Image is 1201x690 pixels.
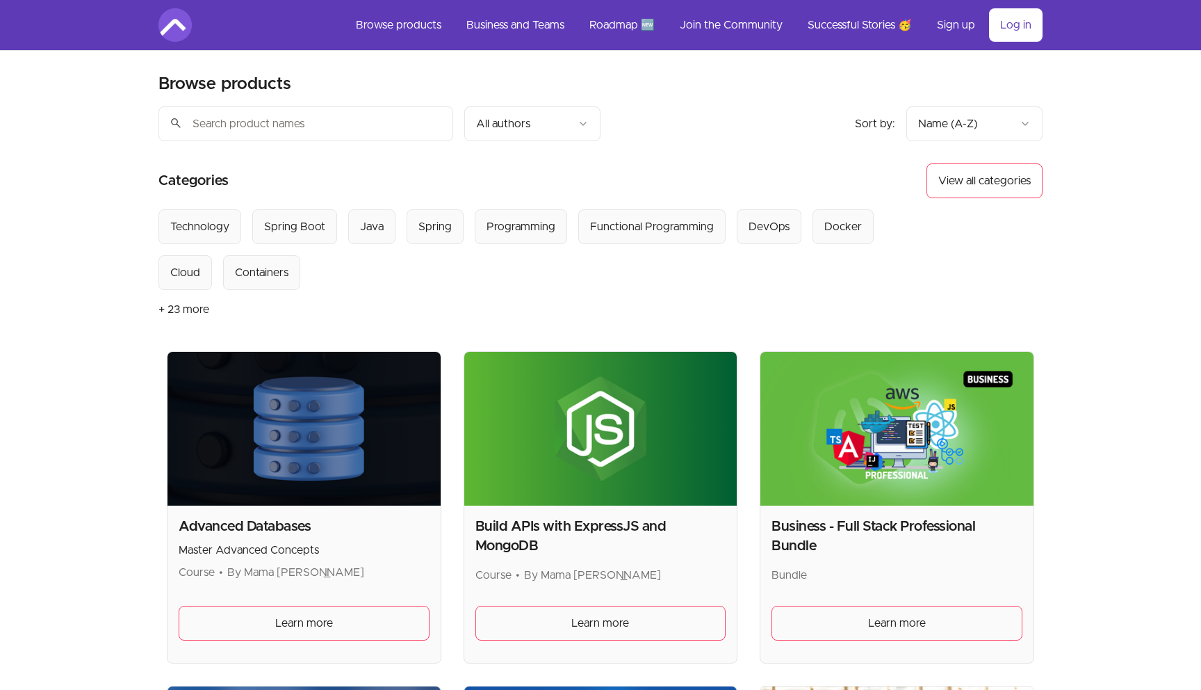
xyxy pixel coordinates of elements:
div: Java [360,218,384,235]
button: + 23 more [158,290,209,329]
input: Search product names [158,106,453,141]
span: Learn more [571,615,629,632]
div: Cloud [170,264,200,281]
a: Learn more [475,606,726,641]
span: Learn more [275,615,333,632]
img: Amigoscode logo [158,8,192,42]
button: View all categories [926,163,1043,198]
div: Programming [487,218,555,235]
span: Course [179,567,215,578]
img: Product image for Business - Full Stack Professional Bundle [760,352,1033,506]
div: Technology [170,218,229,235]
a: Join the Community [669,8,794,42]
button: Product sort options [906,106,1043,141]
span: By Mama [PERSON_NAME] [524,570,661,581]
h2: Business - Full Stack Professional Bundle [771,517,1022,556]
img: Product image for Build APIs with ExpressJS and MongoDB [464,352,737,506]
h2: Advanced Databases [179,517,430,536]
button: Filter by author [464,106,600,141]
span: By Mama [PERSON_NAME] [227,567,364,578]
a: Business and Teams [455,8,575,42]
h2: Build APIs with ExpressJS and MongoDB [475,517,726,556]
div: Functional Programming [590,218,714,235]
a: Log in [989,8,1043,42]
div: Spring Boot [264,218,325,235]
a: Learn more [179,606,430,641]
span: • [219,567,223,578]
a: Successful Stories 🥳 [796,8,923,42]
div: DevOps [749,218,790,235]
span: Course [475,570,512,581]
span: Bundle [771,570,807,581]
h2: Categories [158,163,229,198]
h2: Browse products [158,73,291,95]
a: Roadmap 🆕 [578,8,666,42]
img: Product image for Advanced Databases [168,352,441,506]
a: Sign up [926,8,986,42]
span: Learn more [868,615,926,632]
nav: Main [345,8,1043,42]
a: Learn more [771,606,1022,641]
p: Master Advanced Concepts [179,542,430,559]
span: • [516,570,520,581]
div: Containers [235,264,288,281]
span: search [170,113,182,133]
div: Docker [824,218,862,235]
a: Browse products [345,8,452,42]
div: Spring [418,218,452,235]
span: Sort by: [855,118,895,129]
